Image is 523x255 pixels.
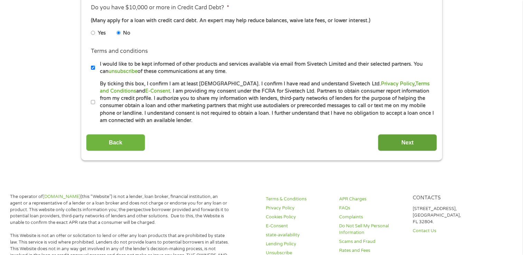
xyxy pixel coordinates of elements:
[123,29,130,37] label: No
[98,29,106,37] label: Yes
[339,247,404,254] a: Rates and Fees
[91,4,229,11] label: Do you have $10,000 or more in Credit Card Debt?
[413,206,478,225] p: [STREET_ADDRESS], [GEOGRAPHIC_DATA], FL 32804.
[413,228,478,234] a: Contact Us
[91,48,148,55] label: Terms and conditions
[95,60,434,75] label: I would like to be kept informed of other products and services available via email from Sivetech...
[339,205,404,211] a: FAQs
[91,17,432,25] div: (Many apply for a loan with credit card debt. An expert may help reduce balances, waive late fees...
[339,238,404,245] a: Scams and Fraud
[266,232,331,238] a: state-availability
[413,195,478,201] h4: Contacts
[109,68,138,74] a: unsubscribe
[86,134,145,151] input: Back
[266,205,331,211] a: Privacy Policy
[266,214,331,220] a: Cookies Policy
[266,241,331,247] a: Lending Policy
[266,196,331,202] a: Terms & Conditions
[10,193,231,226] p: The operator of (this “Website”) is not a lender, loan broker, financial institution, an agent or...
[339,223,404,236] a: Do Not Sell My Personal Information
[100,81,429,94] a: Terms and Conditions
[43,194,81,199] a: [DOMAIN_NAME]
[145,88,170,94] a: E-Consent
[381,81,414,87] a: Privacy Policy
[378,134,437,151] input: Next
[95,80,434,124] label: By ticking this box, I confirm I am at least [DEMOGRAPHIC_DATA]. I confirm I have read and unders...
[266,223,331,229] a: E-Consent
[339,214,404,220] a: Complaints
[339,196,404,202] a: APR Charges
